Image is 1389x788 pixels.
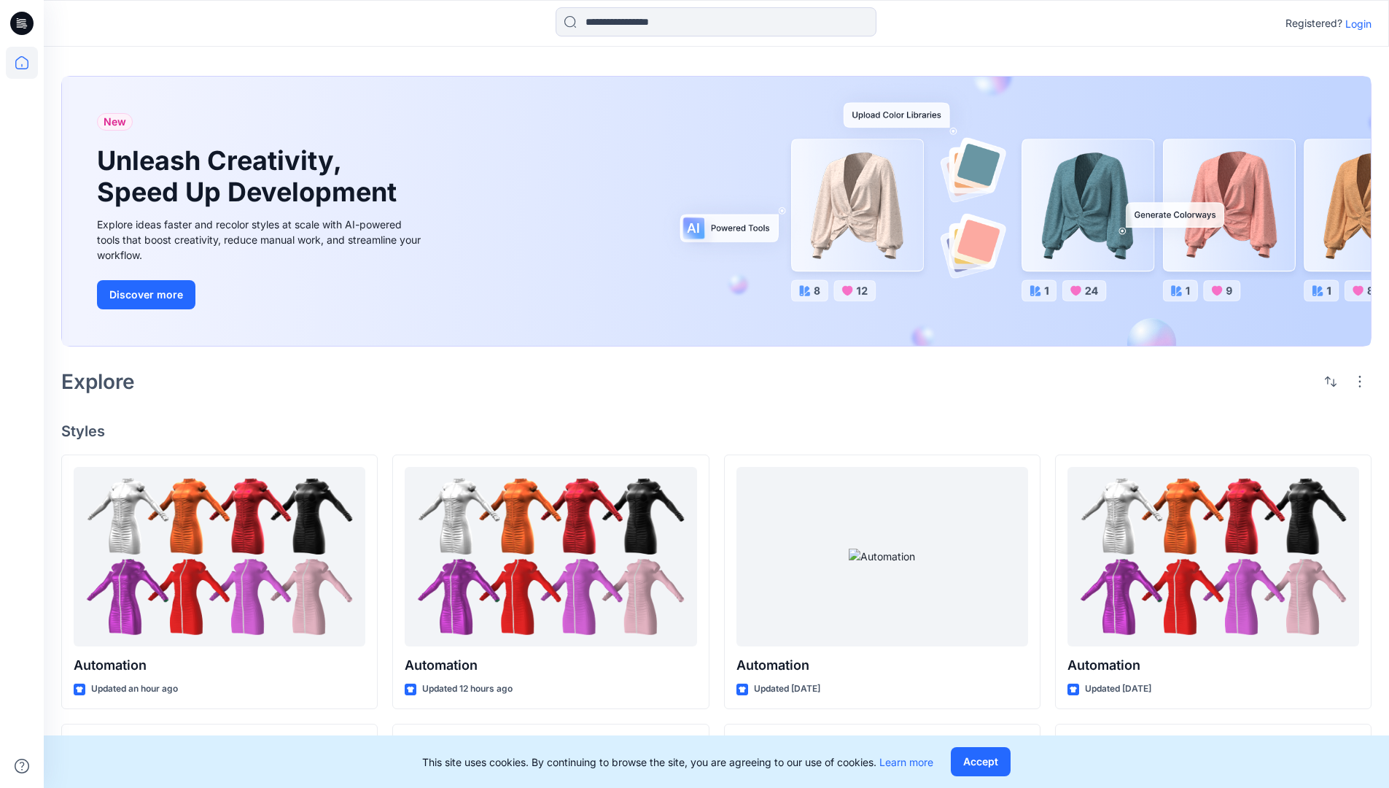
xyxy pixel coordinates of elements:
p: Registered? [1285,15,1342,32]
p: Updated [DATE] [1085,681,1151,697]
a: Automation [405,467,696,647]
a: Automation [1067,467,1359,647]
p: Updated an hour ago [91,681,178,697]
p: Updated [DATE] [754,681,820,697]
div: Explore ideas faster and recolor styles at scale with AI-powered tools that boost creativity, red... [97,217,425,263]
p: Login [1345,16,1372,31]
p: Updated 12 hours ago [422,681,513,697]
p: Automation [405,655,696,676]
a: Automation [736,467,1028,647]
button: Discover more [97,280,195,309]
a: Discover more [97,280,425,309]
a: Learn more [879,756,933,768]
p: Automation [736,655,1028,676]
a: Automation [74,467,365,647]
h1: Unleash Creativity, Speed Up Development [97,145,403,208]
p: This site uses cookies. By continuing to browse the site, you are agreeing to our use of cookies. [422,754,933,770]
p: Automation [74,655,365,676]
h2: Explore [61,370,135,393]
h4: Styles [61,422,1372,440]
p: Automation [1067,655,1359,676]
span: New [104,113,126,131]
button: Accept [951,747,1011,776]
